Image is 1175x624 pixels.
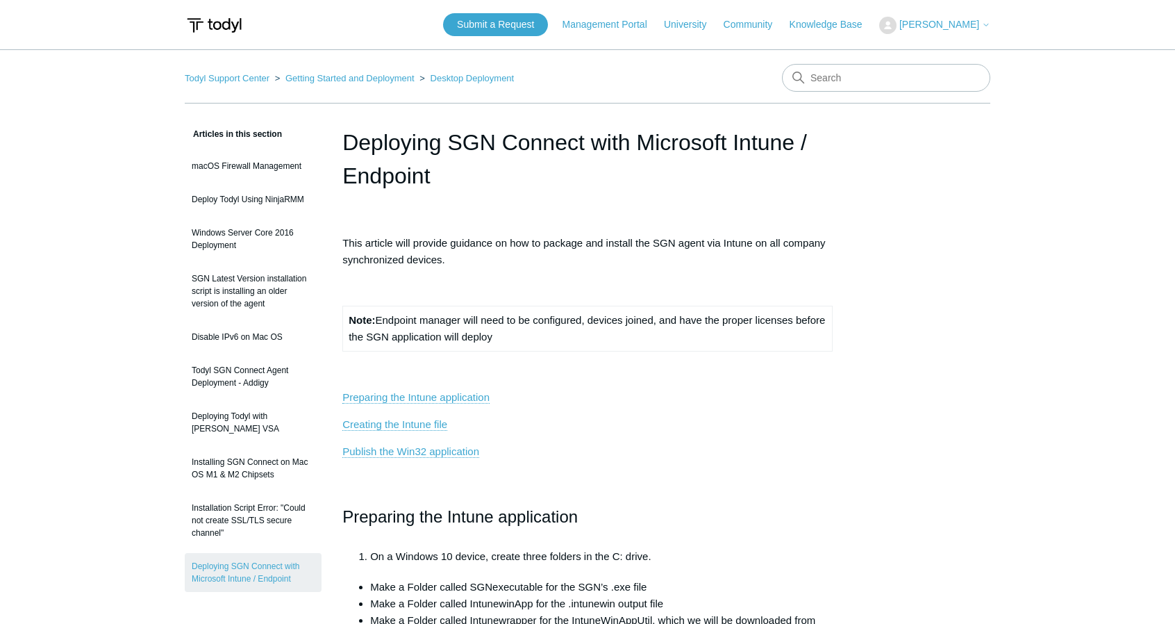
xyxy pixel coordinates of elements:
p: This article will provide guidance on how to package and install the SGN agent via Intune on all ... [342,235,833,268]
strong: Note: [349,314,375,326]
img: Todyl Support Center Help Center home page [185,13,244,38]
a: Community [724,17,787,32]
li: Make a Folder called SGNexecutable for the SGN’s .exe file [370,579,833,596]
a: Windows Server Core 2016 Deployment [185,220,322,258]
a: Desktop Deployment [431,73,515,83]
a: Todyl Support Center [185,73,269,83]
span: Articles in this section [185,129,282,139]
td: Endpoint manager will need to be configured, devices joined, and have the proper licenses before ... [343,306,833,352]
a: Preparing the Intune application [342,391,490,404]
li: Desktop Deployment [417,73,514,83]
li: Getting Started and Deployment [272,73,417,83]
a: University [664,17,720,32]
a: Management Portal [562,17,661,32]
a: Deploying Todyl with [PERSON_NAME] VSA [185,403,322,442]
a: Deploy Todyl Using NinjaRMM [185,186,322,213]
a: Installing SGN Connect on Mac OS M1 & M2 Chipsets [185,449,322,488]
span: [PERSON_NAME] [899,19,979,30]
a: Installation Script Error: "Could not create SSL/TLS secure channel" [185,495,322,546]
li: Make a Folder called IntunewinApp for the .intunewin output file [370,596,833,612]
a: Knowledge Base [790,17,876,32]
a: SGN Latest Version installation script is installing an older version of the agent [185,265,322,317]
a: Todyl SGN Connect Agent Deployment - Addigy [185,357,322,396]
li: On a Windows 10 device, create three folders in the C: drive. [370,548,833,565]
a: Submit a Request [443,13,548,36]
a: Getting Started and Deployment [285,73,415,83]
input: Search [782,64,990,92]
a: Publish the Win32 application [342,445,479,458]
h1: Deploying SGN Connect with Microsoft Intune / Endpoint [342,126,833,192]
a: Deploying SGN Connect with Microsoft Intune / Endpoint [185,553,322,592]
a: Creating the Intune file [342,418,447,431]
a: macOS Firewall Management [185,153,322,179]
a: Disable IPv6 on Mac OS [185,324,322,350]
button: [PERSON_NAME] [879,17,990,34]
li: Todyl Support Center [185,73,272,83]
span: Preparing the Intune application [342,507,578,526]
